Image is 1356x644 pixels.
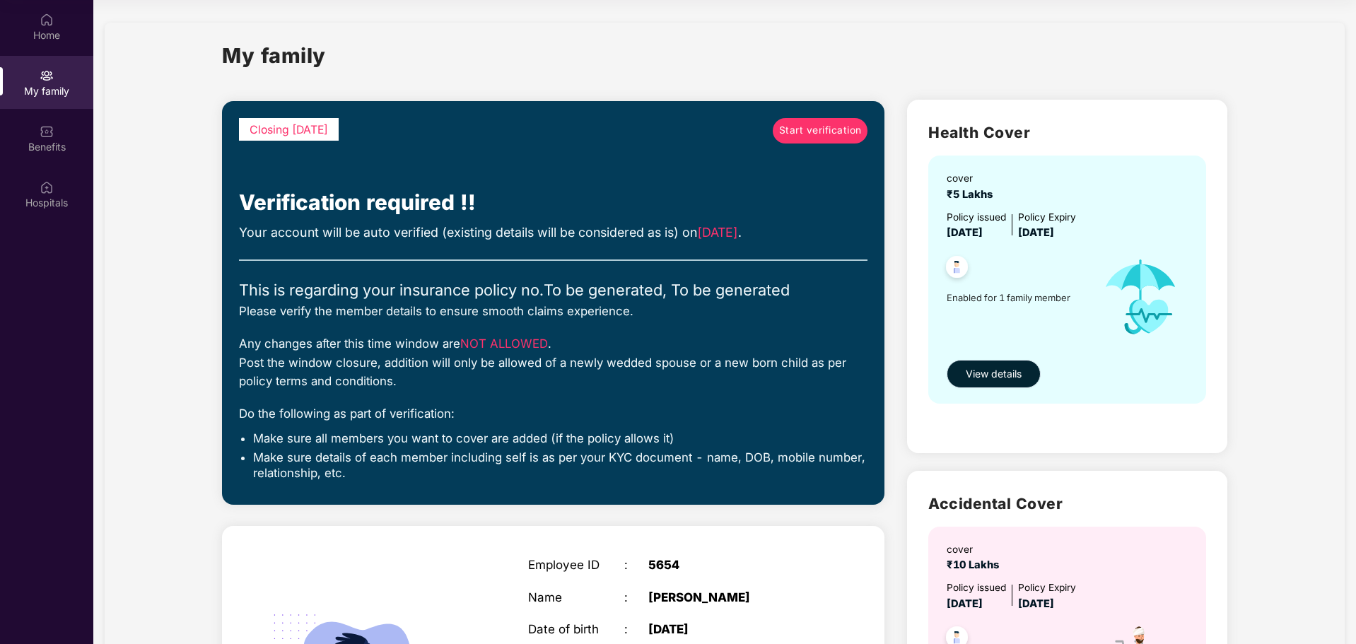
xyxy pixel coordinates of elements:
[947,597,983,610] span: [DATE]
[947,171,998,187] div: cover
[40,13,54,27] img: svg+xml;base64,PHN2ZyBpZD0iSG9tZSIgeG1sbnM9Imh0dHA6Ly93d3cudzMub3JnLzIwMDAvc3ZnIiB3aWR0aD0iMjAiIG...
[624,622,648,636] div: :
[947,542,1005,558] div: cover
[239,334,867,390] div: Any changes after this time window are . Post the window closure, addition will only be allowed o...
[1089,242,1193,353] img: icon
[966,366,1022,382] span: View details
[239,223,867,242] div: Your account will be auto verified (existing details will be considered as is) on .
[239,404,867,423] div: Do the following as part of verification:
[624,558,648,572] div: :
[1018,210,1076,226] div: Policy Expiry
[40,180,54,194] img: svg+xml;base64,PHN2ZyBpZD0iSG9zcGl0YWxzIiB4bWxucz0iaHR0cDovL3d3dy53My5vcmcvMjAwMC9zdmciIHdpZHRoPS...
[222,40,326,71] h1: My family
[239,302,867,320] div: Please verify the member details to ensure smooth claims experience.
[947,558,1005,571] span: ₹10 Lakhs
[648,590,817,604] div: [PERSON_NAME]
[947,580,1006,596] div: Policy issued
[1018,597,1054,610] span: [DATE]
[779,123,862,139] span: Start verification
[947,188,998,201] span: ₹5 Lakhs
[947,291,1089,305] span: Enabled for 1 family member
[40,69,54,83] img: svg+xml;base64,PHN2ZyB3aWR0aD0iMjAiIGhlaWdodD0iMjAiIHZpZXdCb3g9IjAgMCAyMCAyMCIgZmlsbD0ibm9uZSIgeG...
[947,360,1041,388] button: View details
[940,252,974,286] img: svg+xml;base64,PHN2ZyB4bWxucz0iaHR0cDovL3d3dy53My5vcmcvMjAwMC9zdmciIHdpZHRoPSI0OC45NDMiIGhlaWdodD...
[928,121,1206,144] h2: Health Cover
[1018,580,1076,596] div: Policy Expiry
[528,558,624,572] div: Employee ID
[528,622,624,636] div: Date of birth
[928,492,1206,515] h2: Accidental Cover
[624,590,648,604] div: :
[1018,226,1054,239] span: [DATE]
[239,278,867,302] div: This is regarding your insurance policy no. To be generated, To be generated
[460,336,548,351] span: NOT ALLOWED
[947,226,983,239] span: [DATE]
[773,118,867,144] a: Start verification
[253,450,867,481] li: Make sure details of each member including self is as per your KYC document - name, DOB, mobile n...
[253,431,867,446] li: Make sure all members you want to cover are added (if the policy allows it)
[250,123,328,136] span: Closing [DATE]
[239,186,867,219] div: Verification required !!
[528,590,624,604] div: Name
[648,558,817,572] div: 5654
[947,210,1006,226] div: Policy issued
[40,124,54,139] img: svg+xml;base64,PHN2ZyBpZD0iQmVuZWZpdHMiIHhtbG5zPSJodHRwOi8vd3d3LnczLm9yZy8yMDAwL3N2ZyIgd2lkdGg9Ij...
[697,225,738,240] span: [DATE]
[648,622,817,636] div: [DATE]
